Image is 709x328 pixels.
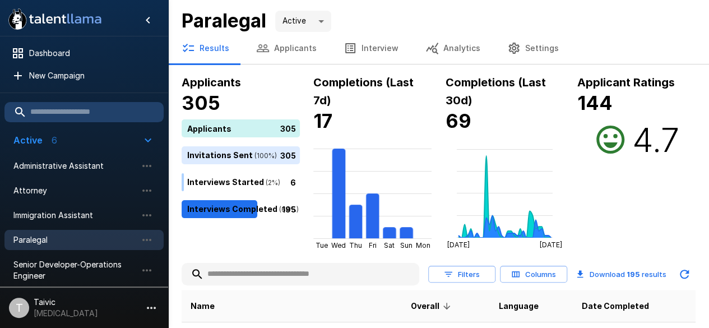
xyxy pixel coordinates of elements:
[332,241,346,250] tspan: Wed
[316,241,328,250] tspan: Tue
[446,109,471,132] b: 69
[191,299,215,313] span: Name
[243,33,330,64] button: Applicants
[384,241,395,250] tspan: Sat
[369,241,377,250] tspan: Fri
[572,263,671,285] button: Download 195 results
[280,149,296,161] p: 305
[499,299,539,313] span: Language
[182,9,266,32] b: Paralegal
[349,241,362,250] tspan: Thu
[290,176,296,188] p: 6
[411,299,454,313] span: Overall
[182,91,220,114] b: 305
[577,91,613,114] b: 144
[494,33,572,64] button: Settings
[500,266,567,283] button: Columns
[313,76,414,107] b: Completions (Last 7d)
[416,241,430,250] tspan: Mon
[412,33,494,64] button: Analytics
[313,109,332,132] b: 17
[400,241,413,250] tspan: Sun
[632,119,679,160] h2: 4.7
[447,241,469,249] tspan: [DATE]
[275,11,331,32] div: Active
[280,122,296,134] p: 305
[446,76,546,107] b: Completions (Last 30d)
[330,33,412,64] button: Interview
[540,241,562,249] tspan: [DATE]
[627,270,640,279] b: 195
[182,76,241,89] b: Applicants
[577,76,675,89] b: Applicant Ratings
[168,33,243,64] button: Results
[428,266,495,283] button: Filters
[673,263,696,285] button: Updated Today - 9:43 AM
[582,299,649,313] span: Date Completed
[282,203,296,215] p: 195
